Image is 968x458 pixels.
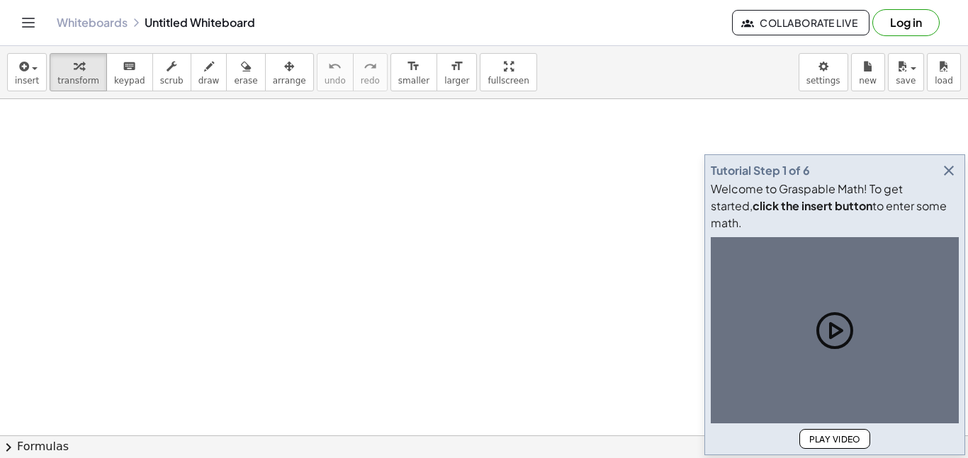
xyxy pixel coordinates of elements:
span: draw [198,76,220,86]
span: transform [57,76,99,86]
i: keyboard [123,58,136,75]
button: format_sizelarger [437,53,477,91]
a: Whiteboards [57,16,128,30]
button: save [888,53,924,91]
button: settings [799,53,848,91]
span: load [935,76,953,86]
button: format_sizesmaller [390,53,437,91]
span: fullscreen [488,76,529,86]
i: format_size [407,58,420,75]
button: Log in [872,9,940,36]
span: insert [15,76,39,86]
button: Toggle navigation [17,11,40,34]
i: format_size [450,58,463,75]
div: Welcome to Graspable Math! To get started, to enter some math. [711,181,959,231]
span: larger [444,76,469,86]
span: keypad [114,76,145,86]
span: settings [806,76,840,86]
button: load [927,53,961,91]
span: undo [325,76,346,86]
button: undoundo [317,53,354,91]
button: transform [50,53,107,91]
span: scrub [160,76,184,86]
span: save [896,76,916,86]
div: Tutorial Step 1 of 6 [711,162,810,179]
button: redoredo [353,53,388,91]
button: fullscreen [480,53,536,91]
span: Collaborate Live [744,16,857,29]
span: redo [361,76,380,86]
span: new [859,76,877,86]
button: new [851,53,885,91]
button: Collaborate Live [732,10,869,35]
button: arrange [265,53,314,91]
i: undo [328,58,342,75]
span: Play Video [809,434,861,445]
button: keyboardkeypad [106,53,153,91]
button: insert [7,53,47,91]
button: scrub [152,53,191,91]
button: draw [191,53,227,91]
span: smaller [398,76,429,86]
b: click the insert button [753,198,872,213]
i: redo [364,58,377,75]
span: arrange [273,76,306,86]
span: erase [234,76,257,86]
button: erase [226,53,265,91]
button: Play Video [799,429,870,449]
